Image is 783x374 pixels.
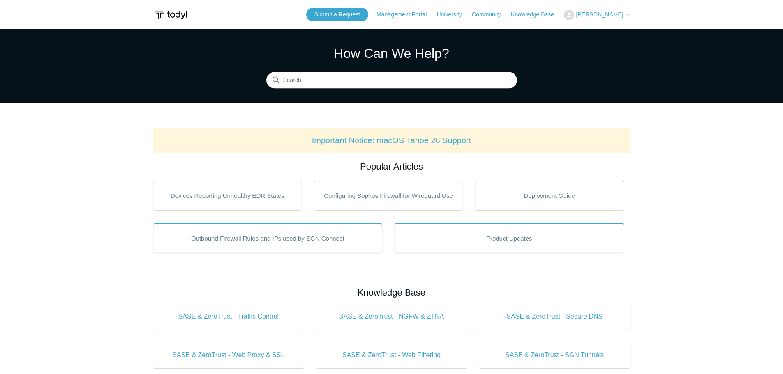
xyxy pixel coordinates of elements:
a: SASE & ZeroTrust - Web Filtering [316,342,467,368]
h1: How Can We Help? [266,44,517,63]
span: SASE & ZeroTrust - Secure DNS [492,312,618,321]
a: University [437,10,470,19]
img: Todyl Support Center Help Center home page [153,7,188,23]
h2: Knowledge Base [153,286,630,299]
a: Submit a Request [306,8,368,21]
a: SASE & ZeroTrust - Secure DNS [479,303,630,330]
span: SASE & ZeroTrust - SGN Tunnels [492,350,618,360]
span: SASE & ZeroTrust - Web Filtering [328,350,455,360]
a: Outbound Firewall Rules and IPs used by SGN Connect [153,223,383,253]
a: Product Updates [395,223,624,253]
button: [PERSON_NAME] [564,10,630,20]
a: SASE & ZeroTrust - NGFW & ZTNA [316,303,467,330]
a: Deployment Guide [475,181,624,210]
a: Management Portal [376,10,435,19]
h2: Popular Articles [153,160,630,173]
a: Important Notice: macOS Tahoe 26 Support [312,136,471,145]
a: SASE & ZeroTrust - Traffic Control [153,303,304,330]
span: SASE & ZeroTrust - Web Proxy & SSL [166,350,292,360]
a: Knowledge Base [511,10,562,19]
span: [PERSON_NAME] [576,11,623,18]
span: SASE & ZeroTrust - Traffic Control [166,312,292,321]
a: Configuring Sophos Firewall for Wireguard Use [314,181,463,210]
input: Search [266,72,517,89]
span: SASE & ZeroTrust - NGFW & ZTNA [328,312,455,321]
a: Community [472,10,509,19]
a: Devices Reporting Unhealthy EDR States [153,181,302,210]
a: SASE & ZeroTrust - Web Proxy & SSL [153,342,304,368]
a: SASE & ZeroTrust - SGN Tunnels [479,342,630,368]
